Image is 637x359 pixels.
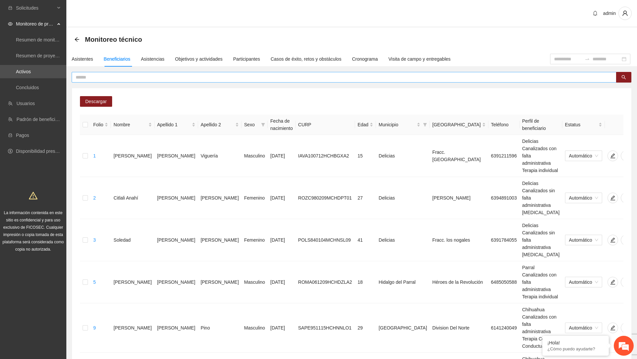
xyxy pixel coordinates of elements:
[430,303,488,353] td: Division Del Norte
[621,235,631,245] button: delete
[268,135,296,177] td: [DATE]
[91,115,111,135] th: Folio
[621,237,631,243] span: delete
[296,135,355,177] td: IAVA100712HCHBGXA2
[621,150,631,161] button: delete
[111,177,154,219] td: Citlali Anahí
[355,261,376,303] td: 18
[569,235,598,245] span: Automático
[422,120,428,130] span: filter
[355,177,376,219] td: 27
[155,261,198,303] td: [PERSON_NAME]
[93,195,96,201] a: 2
[242,261,268,303] td: Masculino
[621,279,631,285] span: delete
[16,53,87,58] a: Resumen de proyectos aprobados
[109,3,125,19] div: Minimizar ventana de chat en vivo
[389,55,451,63] div: Visita de campo y entregables
[430,219,488,261] td: Fracc. los nogales
[607,150,618,161] button: edit
[296,303,355,353] td: SAPE951115HCHNNLO1
[16,69,31,74] a: Activos
[242,177,268,219] td: Femenino
[621,323,631,333] button: delete
[430,177,488,219] td: [PERSON_NAME]
[608,279,618,285] span: edit
[155,303,198,353] td: [PERSON_NAME]
[198,115,242,135] th: Apellido 2
[16,133,29,138] a: Pagos
[74,37,80,42] div: Back
[111,219,154,261] td: Soledad
[141,55,165,63] div: Asistencias
[621,195,631,201] span: delete
[271,55,341,63] div: Casos de éxito, retos y obstáculos
[430,135,488,177] td: Fracc. [GEOGRAPHIC_DATA]
[520,303,562,353] td: Chihuahua Canalizados con falta administrativa Terapia Cognitivo Conductual
[352,55,378,63] div: Cronograma
[296,219,355,261] td: POLS840104MCHNSL09
[488,135,520,177] td: 6391211596
[562,115,605,135] th: Estatus
[268,261,296,303] td: [DATE]
[244,121,258,128] span: Sexo
[111,135,154,177] td: [PERSON_NAME]
[607,323,618,333] button: edit
[16,17,55,30] span: Monitoreo de proyectos
[268,115,296,135] th: Fecha de nacimiento
[201,121,234,128] span: Apellido 2
[93,237,96,243] a: 3
[376,261,430,303] td: Hidalgo del Parral
[93,325,96,330] a: 9
[111,261,154,303] td: [PERSON_NAME]
[608,325,618,330] span: edit
[376,115,430,135] th: Municipio
[376,135,430,177] td: Delicias
[488,177,520,219] td: 6394891003
[430,115,488,135] th: Colonia
[17,117,65,122] a: Padrón de beneficiarios
[547,340,604,345] div: ¡Hola!
[268,219,296,261] td: [DATE]
[569,193,598,203] span: Automático
[569,323,598,333] span: Automático
[488,219,520,261] td: 6391784055
[198,219,242,261] td: [PERSON_NAME]
[621,75,626,80] span: search
[155,115,198,135] th: Apellido 1
[155,135,198,177] td: [PERSON_NAME]
[355,115,376,135] th: Edad
[621,325,631,330] span: delete
[585,56,590,62] span: swap-right
[113,121,147,128] span: Nombre
[80,96,112,107] button: Descargar
[104,55,130,63] div: Beneficiarios
[233,55,260,63] div: Participantes
[72,55,93,63] div: Asistentes
[296,115,355,135] th: CURP
[432,121,481,128] span: [GEOGRAPHIC_DATA]
[621,153,631,158] span: delete
[175,55,223,63] div: Objetivos y actividades
[198,135,242,177] td: Viguería
[547,346,604,351] p: ¿Cómo puedo ayudarte?
[355,135,376,177] td: 15
[520,115,562,135] th: Perfil de beneficiario
[16,37,64,42] a: Resumen de monitoreo
[607,193,618,203] button: edit
[155,219,198,261] td: [PERSON_NAME]
[35,34,111,42] div: Chatee con nosotros ahora
[616,72,631,83] button: search
[608,237,618,243] span: edit
[16,1,55,15] span: Solicitudes
[38,89,92,155] span: Estamos en línea.
[85,98,107,105] span: Descargar
[565,121,597,128] span: Estatus
[376,219,430,261] td: Delicias
[619,10,631,16] span: user
[242,135,268,177] td: Masculino
[488,115,520,135] th: Teléfono
[607,235,618,245] button: edit
[74,37,80,42] span: arrow-left
[607,277,618,287] button: edit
